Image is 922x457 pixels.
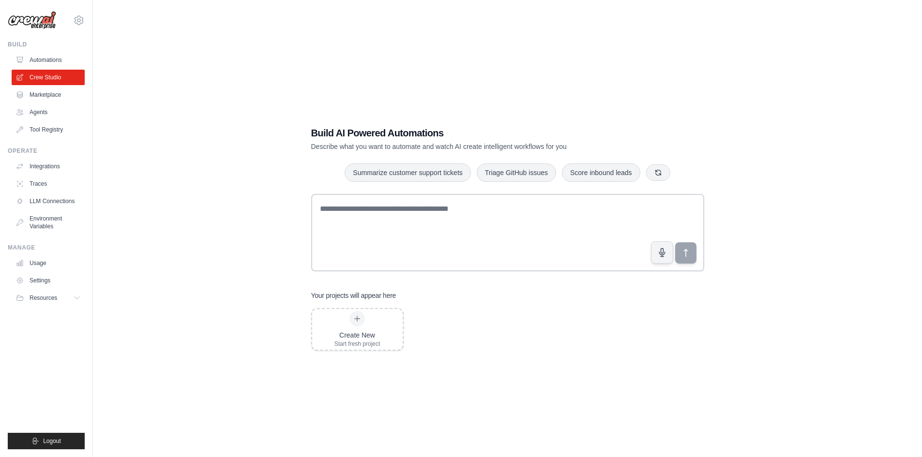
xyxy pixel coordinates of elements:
span: Logout [43,437,61,445]
div: Operate [8,147,85,155]
p: Describe what you want to automate and watch AI create intelligent workflows for you [311,142,636,151]
h1: Build AI Powered Automations [311,126,636,140]
button: Logout [8,433,85,449]
a: Automations [12,52,85,68]
button: Get new suggestions [646,164,670,181]
a: Agents [12,104,85,120]
div: Start fresh project [334,340,380,348]
img: Logo [8,11,56,29]
button: Summarize customer support tickets [345,163,470,182]
a: Marketplace [12,87,85,103]
a: Tool Registry [12,122,85,137]
button: Click to speak your automation idea [651,241,673,264]
a: Settings [12,273,85,288]
a: LLM Connections [12,193,85,209]
div: Build [8,41,85,48]
span: Resources [30,294,57,302]
a: Crew Studio [12,70,85,85]
button: Resources [12,290,85,306]
button: Score inbound leads [562,163,640,182]
div: Create New [334,330,380,340]
button: Triage GitHub issues [477,163,556,182]
a: Integrations [12,159,85,174]
h3: Your projects will appear here [311,291,396,300]
a: Traces [12,176,85,192]
a: Environment Variables [12,211,85,234]
a: Usage [12,255,85,271]
div: Manage [8,244,85,251]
